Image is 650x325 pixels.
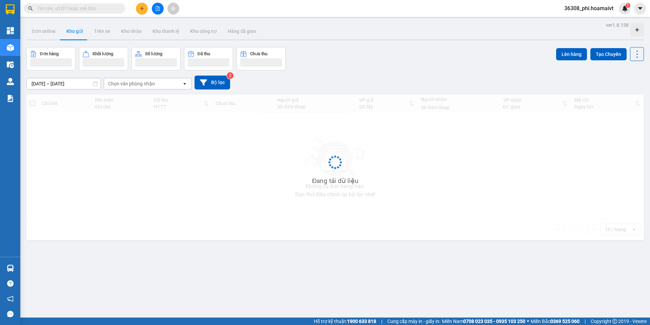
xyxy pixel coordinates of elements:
[550,319,580,324] strong: 0369 525 060
[171,6,176,11] span: aim
[6,4,15,15] img: logo-vxr
[131,47,181,70] button: Số lượng
[108,80,155,87] div: Chọn văn phòng nhận
[40,52,59,56] div: Đơn hàng
[26,47,76,70] button: Đơn hàng
[442,318,525,325] span: Miền Nam
[27,78,101,89] input: Select a date range.
[7,280,14,287] span: question-circle
[7,61,14,68] img: warehouse-icon
[222,23,262,39] button: Hàng đã giao
[590,48,627,60] button: Tạo Chuyến
[7,78,14,85] img: warehouse-icon
[637,5,643,12] span: caret-down
[184,47,233,70] button: Đã thu
[527,320,529,323] span: ⚪️
[28,6,33,11] span: search
[556,48,587,60] button: Lên hàng
[167,3,179,15] button: aim
[626,3,630,8] sup: 1
[387,318,440,325] span: Cung cấp máy in - giấy in:
[147,23,185,39] button: Kho thanh lý
[7,27,14,34] img: dashboard-icon
[182,81,187,86] svg: open
[195,76,230,89] button: Bộ lọc
[88,23,116,39] button: Trên xe
[79,47,128,70] button: Khối lượng
[7,311,14,317] span: message
[145,52,162,56] div: Số lượng
[198,52,210,56] div: Đã thu
[559,4,619,13] span: 36308_phi.hoamaivt
[585,318,586,325] span: |
[152,3,164,15] button: file-add
[227,72,233,79] sup: 2
[606,21,629,29] div: ver 1.8.138
[37,5,117,12] input: Tìm tên, số ĐT hoặc mã đơn
[61,23,88,39] button: Kho gửi
[116,23,147,39] button: Kho nhận
[7,95,14,102] img: solution-icon
[26,23,61,39] button: Đơn online
[136,3,148,15] button: plus
[237,47,286,70] button: Chưa thu
[250,52,267,56] div: Chưa thu
[612,319,617,324] span: copyright
[185,23,222,39] button: Kho công nợ
[93,52,113,56] div: Khối lượng
[7,265,14,272] img: warehouse-icon
[531,318,580,325] span: Miền Bắc
[347,319,376,324] strong: 1900 633 818
[627,3,629,8] span: 1
[7,296,14,302] span: notification
[155,6,160,11] span: file-add
[381,318,382,325] span: |
[314,318,376,325] span: Hỗ trợ kỹ thuật:
[634,3,646,15] button: caret-down
[622,5,628,12] img: icon-new-feature
[463,319,525,324] strong: 0708 023 035 - 0935 103 250
[312,176,359,186] div: Đang tải dữ liệu
[7,44,14,51] img: warehouse-icon
[630,23,644,37] div: Tạo kho hàng mới
[140,6,144,11] span: plus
